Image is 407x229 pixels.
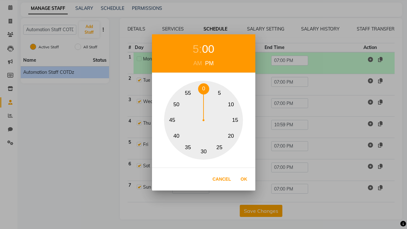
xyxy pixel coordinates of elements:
[225,130,237,142] button: 20
[209,173,234,186] button: Cancel
[193,41,199,58] div: 5
[198,83,209,94] button: 0
[198,146,209,157] button: 30
[171,130,182,142] button: 40
[225,99,237,110] button: 10
[192,59,203,68] div: AM
[214,142,225,153] button: 25
[183,87,194,99] button: 55
[167,115,178,126] button: 45
[238,173,251,186] button: Ok
[214,87,225,99] button: 5
[230,115,241,126] button: 15
[202,41,214,58] div: 00
[203,59,215,68] div: PM
[183,142,194,153] button: 35
[171,99,182,110] button: 50
[199,43,202,55] span: :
